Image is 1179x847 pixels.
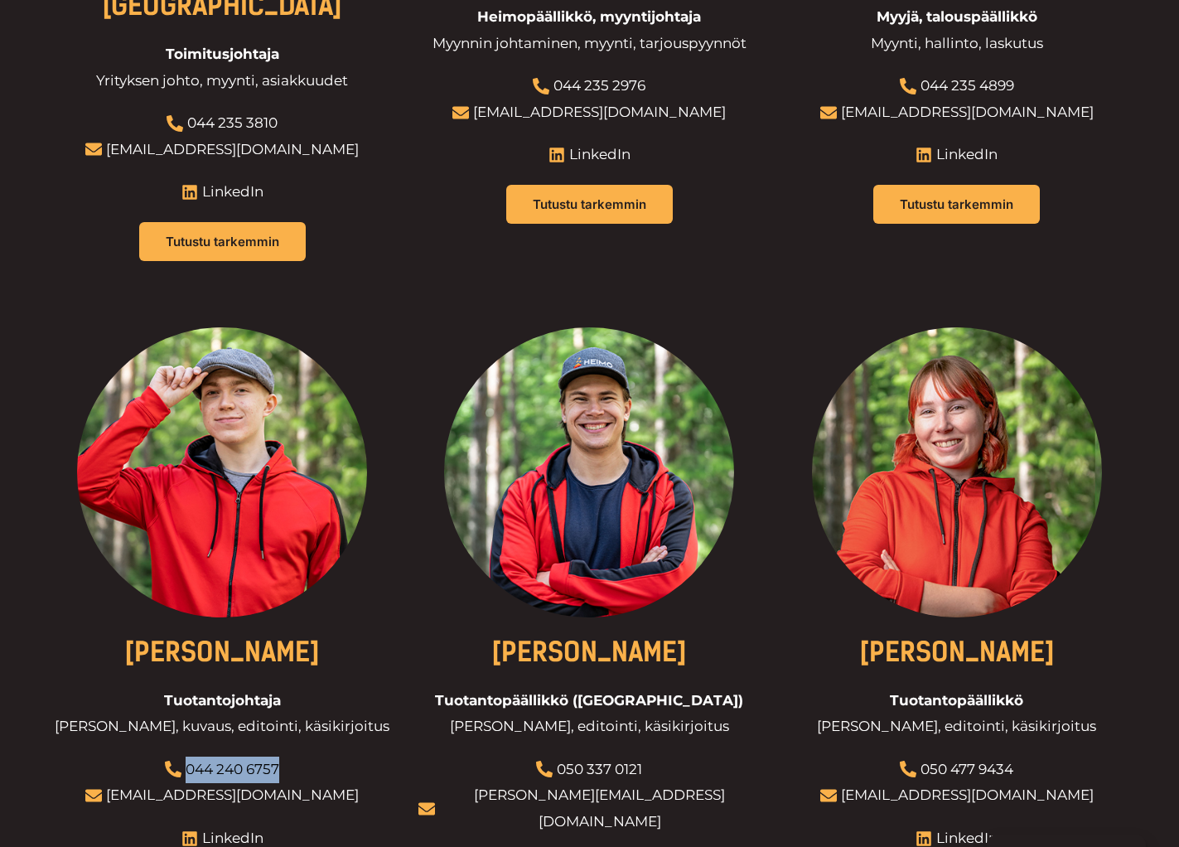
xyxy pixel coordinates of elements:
span: Heimopäällikkö, myyntijohtaja [477,4,701,31]
a: LinkedIn [548,142,631,168]
a: [PERSON_NAME] [491,636,687,668]
a: 044 235 4899 [920,77,1014,94]
span: [PERSON_NAME], editointi, käsikirjoitus [450,714,729,740]
span: LinkedIn [565,142,631,168]
a: [EMAIL_ADDRESS][DOMAIN_NAME] [841,104,1094,120]
span: Tutustu tarkemmin [533,198,646,211]
span: Tutustu tarkemmin [166,235,279,248]
a: 044 235 2976 [553,77,645,94]
span: LinkedIn [198,179,263,206]
span: Yrityksen johto, myynti, asiakkuudet [96,68,348,94]
a: 044 240 6757 [186,761,279,777]
a: 050 337 0121 [557,761,642,777]
a: [PERSON_NAME] [124,636,320,668]
span: Tuotantopäällikkö ([GEOGRAPHIC_DATA]) [435,688,743,714]
span: Toimitusjohtaja [166,41,279,68]
a: [EMAIL_ADDRESS][DOMAIN_NAME] [106,786,359,803]
a: [EMAIL_ADDRESS][DOMAIN_NAME] [106,141,359,157]
a: LinkedIn [181,179,263,206]
a: [EMAIL_ADDRESS][DOMAIN_NAME] [841,786,1094,803]
span: Tuotantojohtaja [164,688,281,714]
span: [PERSON_NAME], kuvaus, editointi, käsikirjoitus [55,714,389,740]
span: Myynti, hallinto, laskutus [871,31,1043,57]
a: [PERSON_NAME][EMAIL_ADDRESS][DOMAIN_NAME] [474,786,725,830]
a: Tutustu tarkemmin [506,185,673,224]
a: LinkedIn [916,142,998,168]
a: [PERSON_NAME] [859,636,1055,668]
span: Myyjä, talouspäällikkö [877,4,1037,31]
a: 050 477 9434 [920,761,1013,777]
a: 044 235 3810 [187,114,278,131]
span: [PERSON_NAME], editointi, käsikirjoitus [817,714,1096,740]
a: [EMAIL_ADDRESS][DOMAIN_NAME] [473,104,726,120]
span: Tutustu tarkemmin [900,198,1013,211]
span: LinkedIn [932,142,998,168]
span: Tuotantopäällikkö [890,688,1023,714]
span: Myynnin johtaminen, myynti, tarjouspyynnöt [432,31,747,57]
a: Tutustu tarkemmin [139,222,306,261]
a: Tutustu tarkemmin [873,185,1040,224]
